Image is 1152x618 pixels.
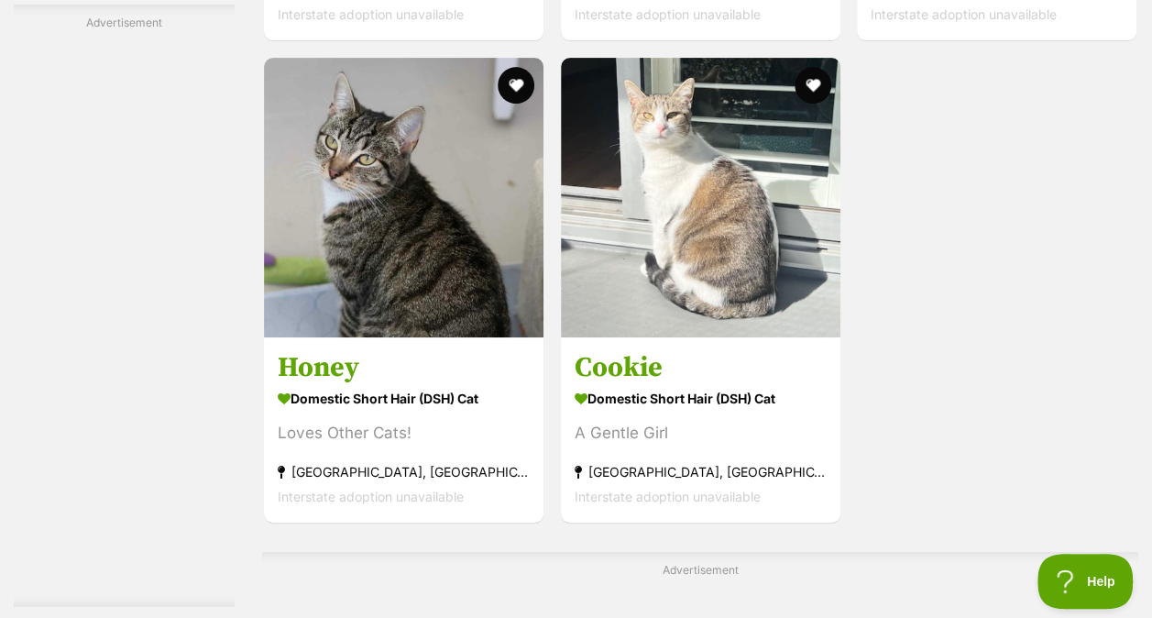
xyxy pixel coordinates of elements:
strong: Domestic Short Hair (DSH) Cat [278,385,530,412]
span: Interstate adoption unavailable [575,6,761,22]
strong: [GEOGRAPHIC_DATA], [GEOGRAPHIC_DATA] [278,459,530,484]
a: Cookie Domestic Short Hair (DSH) Cat A Gentle Girl [GEOGRAPHIC_DATA], [GEOGRAPHIC_DATA] Interstat... [561,337,840,523]
button: favourite [794,67,830,104]
span: Interstate adoption unavailable [575,489,761,504]
strong: [GEOGRAPHIC_DATA], [GEOGRAPHIC_DATA] [575,459,827,484]
span: Interstate adoption unavailable [871,6,1057,22]
div: A Gentle Girl [575,421,827,446]
h3: Honey [278,350,530,385]
img: Honey - Domestic Short Hair (DSH) Cat [264,58,543,337]
img: Cookie - Domestic Short Hair (DSH) Cat [561,58,840,337]
h3: Cookie [575,350,827,385]
iframe: Advertisement [50,39,197,589]
a: Honey Domestic Short Hair (DSH) Cat Loves Other Cats! [GEOGRAPHIC_DATA], [GEOGRAPHIC_DATA] Inters... [264,337,543,523]
span: Interstate adoption unavailable [278,6,464,22]
div: Loves Other Cats! [278,421,530,446]
button: favourite [498,67,534,104]
div: Advertisement [14,5,235,607]
iframe: Help Scout Beacon - Open [1037,554,1134,609]
strong: Domestic Short Hair (DSH) Cat [575,385,827,412]
span: Interstate adoption unavailable [278,489,464,504]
